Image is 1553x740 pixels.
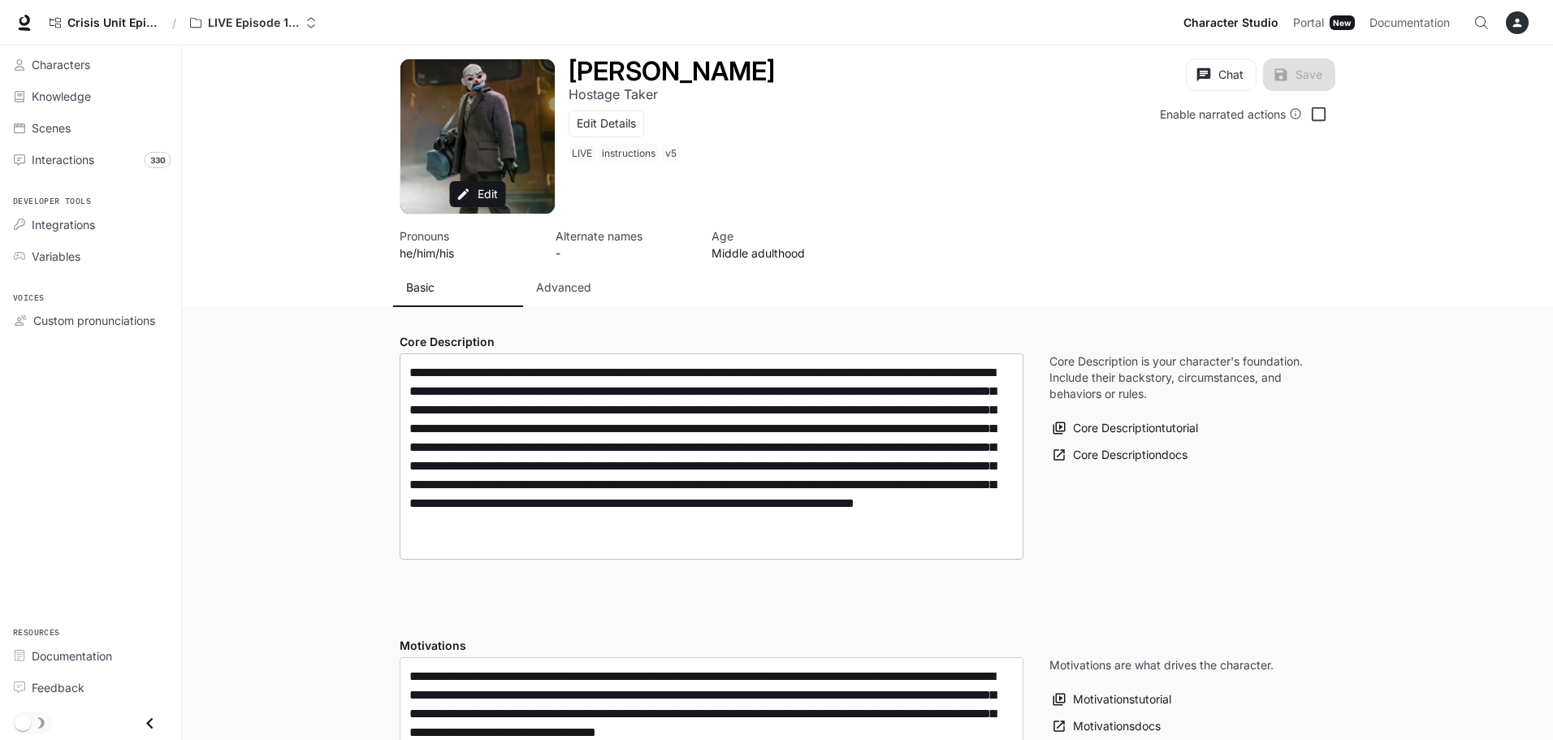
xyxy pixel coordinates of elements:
[1287,6,1361,39] a: PortalNew
[32,119,71,136] span: Scenes
[6,673,175,702] a: Feedback
[406,279,435,296] p: Basic
[6,210,175,239] a: Integrations
[569,110,644,137] button: Edit Details
[569,86,658,102] p: Hostage Taker
[166,15,183,32] div: /
[1183,13,1278,33] span: Character Studio
[6,50,175,79] a: Characters
[665,147,677,160] p: v5
[400,334,1023,350] h4: Core Description
[32,647,112,664] span: Documentation
[599,144,662,163] span: instructions
[145,152,171,168] span: 330
[569,58,775,84] button: Open character details dialog
[569,55,775,87] h1: [PERSON_NAME]
[1177,6,1285,39] a: Character Studio
[400,638,1023,654] h4: Motivations
[1330,15,1355,30] div: New
[67,16,158,30] span: Crisis Unit Episode 1
[6,306,175,335] a: Custom pronunciations
[400,59,555,214] div: Avatar image
[712,227,848,262] button: Open character details dialog
[400,245,536,262] p: he/him/his
[42,6,166,39] a: Crisis Unit Episode 1
[1049,686,1175,713] button: Motivationstutorial
[1160,106,1302,123] div: Enable narrated actions
[400,227,536,262] button: Open character details dialog
[1049,713,1165,740] a: Motivationsdocs
[1049,415,1202,442] button: Core Descriptiontutorial
[132,707,168,740] button: Close drawer
[400,353,1023,560] div: label
[32,248,80,265] span: Variables
[1049,657,1274,673] p: Motivations are what drives the character.
[32,216,95,233] span: Integrations
[6,242,175,270] a: Variables
[1369,13,1450,33] span: Documentation
[208,16,299,30] p: LIVE Episode 1 - Crisis Unit
[536,279,591,296] p: Advanced
[6,145,175,174] a: Interactions
[1293,13,1324,33] span: Portal
[33,312,155,329] span: Custom pronunciations
[569,84,658,104] button: Open character details dialog
[6,82,175,110] a: Knowledge
[15,713,31,731] span: Dark mode toggle
[32,88,91,105] span: Knowledge
[400,59,555,214] button: Open character avatar dialog
[569,144,683,170] button: Open character details dialog
[1186,58,1257,91] button: Chat
[662,144,683,163] span: v5
[6,642,175,670] a: Documentation
[400,227,536,245] p: Pronouns
[572,147,592,160] p: LIVE
[569,144,599,163] span: LIVE
[602,147,655,160] p: instructions
[32,151,94,168] span: Interactions
[1049,353,1309,402] p: Core Description is your character's foundation. Include their backstory, circumstances, and beha...
[32,679,84,696] span: Feedback
[1049,442,1192,469] a: Core Descriptiondocs
[450,181,506,208] button: Edit
[183,6,324,39] button: Open workspace menu
[1363,6,1462,39] a: Documentation
[1465,6,1498,39] button: Open Command Menu
[712,245,848,262] p: Middle adulthood
[556,245,692,262] p: -
[556,227,692,262] button: Open character details dialog
[556,227,692,245] p: Alternate names
[6,114,175,142] a: Scenes
[712,227,848,245] p: Age
[32,56,90,73] span: Characters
